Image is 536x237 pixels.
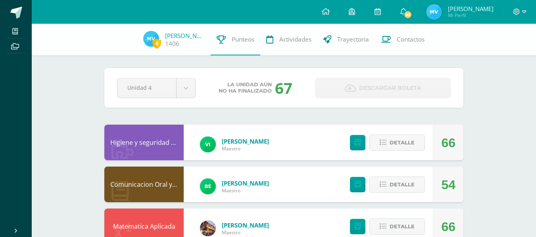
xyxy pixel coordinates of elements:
div: 54 [441,167,455,203]
span: Detalle [390,219,415,234]
a: [PERSON_NAME] [222,179,269,187]
button: Detalle [369,218,425,235]
span: 95 [403,10,412,19]
a: Unidad 4 [117,78,195,98]
img: b85866ae7f275142dc9a325ef37a630d.png [200,178,216,194]
div: 67 [275,78,292,98]
span: Contactos [397,35,425,44]
a: 1406 [165,40,179,48]
div: Higiene y seguridad en el trabajo [104,125,184,160]
img: c3400c0e65685a5fdbd3741e02c5c4f3.png [426,4,442,20]
a: [PERSON_NAME] [222,221,269,229]
a: [PERSON_NAME] [165,32,205,40]
span: Mi Perfil [448,12,494,19]
span: 0 [152,38,161,48]
span: Maestro [222,145,269,152]
button: Detalle [369,176,425,193]
img: 0a4f8d2552c82aaa76f7aefb013bc2ce.png [200,220,216,236]
a: Trayectoria [317,24,375,55]
a: Contactos [375,24,430,55]
span: Detalle [390,135,415,150]
span: Unidad 4 [127,78,166,97]
button: Detalle [369,135,425,151]
img: a241c2b06c5b4daf9dd7cbc5f490cd0f.png [200,137,216,152]
span: Punteos [232,35,254,44]
span: Maestro [222,187,269,194]
img: c3400c0e65685a5fdbd3741e02c5c4f3.png [143,31,159,47]
span: Actividades [279,35,311,44]
a: [PERSON_NAME] [222,137,269,145]
span: Trayectoria [337,35,369,44]
span: [PERSON_NAME] [448,5,494,13]
span: La unidad aún no ha finalizado [219,82,272,94]
div: Comunicacion Oral y Escrita [104,167,184,202]
span: Maestro [222,229,269,236]
span: Descargar boleta [359,78,421,98]
div: 66 [441,125,455,161]
span: Detalle [390,177,415,192]
a: Actividades [260,24,317,55]
a: Punteos [211,24,260,55]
